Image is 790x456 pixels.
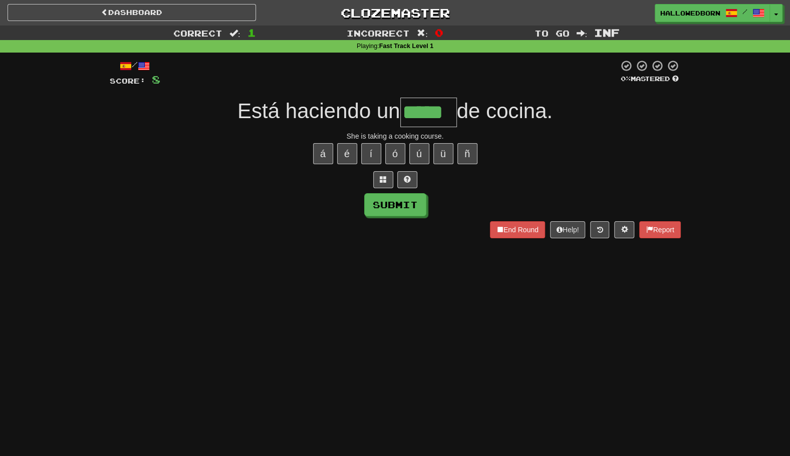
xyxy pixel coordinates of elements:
span: To go [534,28,569,38]
div: Mastered [619,75,681,84]
a: Clozemaster [271,4,519,22]
button: End Round [490,221,545,238]
button: Round history (alt+y) [590,221,609,238]
div: / [110,60,160,72]
button: ó [385,143,405,164]
button: á [313,143,333,164]
button: ñ [457,143,477,164]
button: Switch sentence to multiple choice alt+p [373,171,393,188]
a: hallowedborn / [655,4,770,22]
span: Score: [110,77,146,85]
strong: Fast Track Level 1 [379,43,434,50]
span: 0 % [621,75,631,83]
button: ú [409,143,429,164]
span: / [742,8,747,15]
span: de cocina. [457,99,553,123]
button: ü [433,143,453,164]
span: Está haciendo un [237,99,400,123]
span: : [576,29,587,38]
span: 0 [435,27,443,39]
button: é [337,143,357,164]
span: 8 [152,73,160,86]
button: Report [639,221,680,238]
span: : [417,29,428,38]
button: Single letter hint - you only get 1 per sentence and score half the points! alt+h [397,171,417,188]
span: hallowedborn [660,9,720,18]
span: Correct [173,28,222,38]
div: She is taking a cooking course. [110,131,681,141]
span: Inf [594,27,620,39]
span: 1 [247,27,256,39]
button: Help! [550,221,586,238]
span: : [229,29,240,38]
button: í [361,143,381,164]
span: Incorrect [347,28,410,38]
a: Dashboard [8,4,256,21]
button: Submit [364,193,426,216]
